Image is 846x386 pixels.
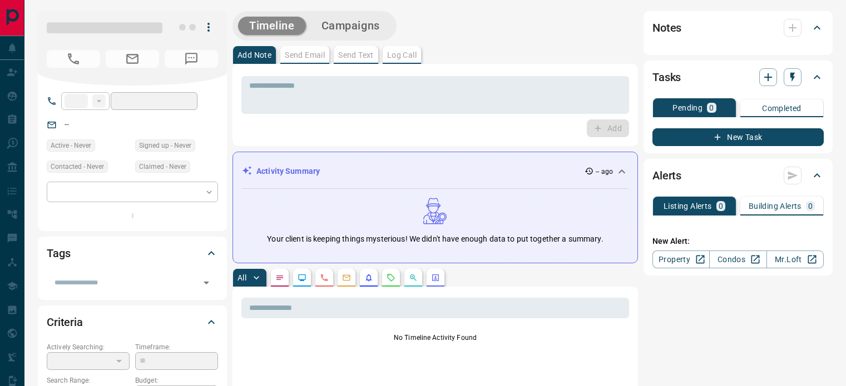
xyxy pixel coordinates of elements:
h2: Notes [652,19,681,37]
div: Activity Summary-- ago [242,161,629,182]
a: -- [65,120,69,129]
p: Listing Alerts [664,202,712,210]
p: Actively Searching: [47,342,130,352]
p: Your client is keeping things mysterious! We didn't have enough data to put together a summary. [267,233,603,245]
button: Campaigns [310,17,391,35]
p: Completed [762,104,802,112]
svg: Listing Alerts [364,273,373,282]
a: Condos [709,250,766,268]
p: Search Range: [47,375,130,385]
svg: Notes [275,273,284,282]
p: Building Alerts [749,202,802,210]
span: Contacted - Never [51,161,104,172]
p: Add Note [238,51,271,59]
svg: Opportunities [409,273,418,282]
button: Open [199,275,214,290]
h2: Alerts [652,167,681,184]
svg: Calls [320,273,329,282]
p: 0 [808,202,813,210]
a: Property [652,250,710,268]
p: New Alert: [652,235,824,247]
h2: Tasks [652,68,681,86]
p: Pending [672,104,702,112]
div: Alerts [652,162,824,189]
p: No Timeline Activity Found [241,333,629,343]
div: Notes [652,14,824,41]
button: New Task [652,128,824,146]
span: No Number [47,50,100,68]
p: Budget: [135,375,218,385]
h2: Tags [47,244,70,262]
span: No Email [106,50,159,68]
span: No Number [165,50,218,68]
div: Tasks [652,64,824,91]
p: -- ago [596,167,613,177]
span: Claimed - Never [139,161,186,172]
button: Timeline [238,17,306,35]
svg: Requests [387,273,395,282]
p: 0 [709,104,714,112]
p: All [238,274,246,282]
span: Signed up - Never [139,140,191,151]
svg: Agent Actions [431,273,440,282]
h2: Criteria [47,313,83,331]
a: Mr.Loft [766,250,824,268]
div: Tags [47,240,218,267]
p: 0 [719,202,723,210]
p: Activity Summary [256,166,320,177]
div: Criteria [47,309,218,335]
p: Timeframe: [135,342,218,352]
span: Active - Never [51,140,91,151]
svg: Emails [342,273,351,282]
svg: Lead Browsing Activity [298,273,306,282]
